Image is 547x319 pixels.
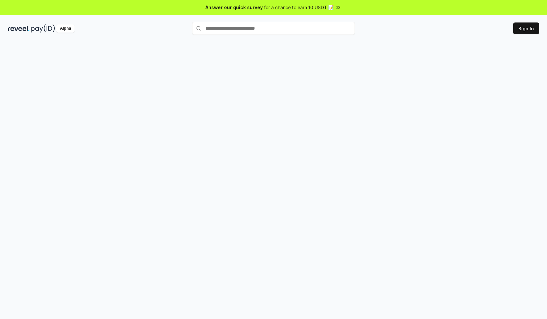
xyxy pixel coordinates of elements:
[513,22,539,34] button: Sign In
[264,4,334,11] span: for a chance to earn 10 USDT 📝
[205,4,263,11] span: Answer our quick survey
[8,24,30,33] img: reveel_dark
[56,24,75,33] div: Alpha
[31,24,55,33] img: pay_id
